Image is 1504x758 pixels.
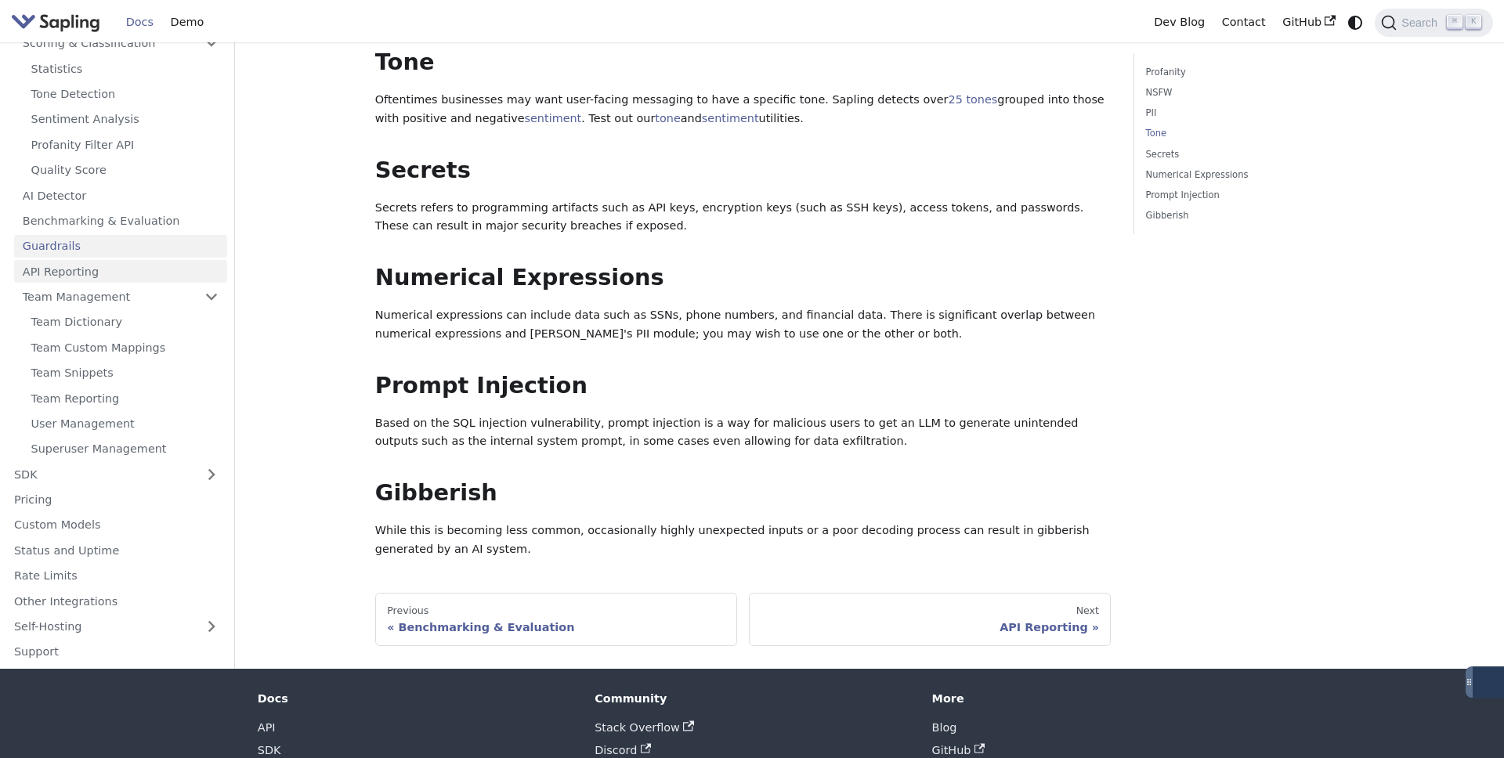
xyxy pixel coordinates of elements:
a: Other Integrations [5,590,227,612]
a: API Reporting [14,260,227,283]
a: Support [5,641,227,663]
h2: Tone [375,49,1112,77]
h2: Numerical Expressions [375,264,1112,292]
p: Based on the SQL injection vulnerability, prompt injection is a way for malicious users to get an... [375,414,1112,452]
a: Benchmarking & Evaluation [14,209,227,232]
a: Tone [1146,126,1358,141]
a: Sapling.ai [11,11,106,34]
div: Docs [258,691,573,706]
a: Tone Detection [23,82,227,105]
p: Numerical expressions can include data such as SSNs, phone numbers, and financial data. There is ... [375,306,1112,344]
a: Secrets [1146,147,1358,162]
a: Numerical Expressions [1146,168,1358,182]
a: SDK [258,744,281,756]
kbd: ⌘ [1447,15,1462,29]
button: Switch between dark and light mode (currently system mode) [1344,11,1367,34]
h2: Secrets [375,157,1112,185]
a: tone [655,112,680,125]
a: Status and Uptime [5,539,227,561]
a: Team Custom Mappings [23,336,227,359]
a: Prompt Injection [1146,188,1358,203]
a: Blog [932,721,957,734]
kbd: K [1466,15,1481,29]
a: Team Reporting [23,387,227,410]
a: API [258,721,276,734]
a: Docs [117,10,162,34]
a: PreviousBenchmarking & Evaluation [375,593,738,646]
a: Guardrails [14,235,227,258]
span: Search [1397,16,1447,29]
a: Quality Score [23,159,227,182]
a: Self-Hosting [5,615,227,637]
a: User Management [23,412,227,435]
a: Gibberish [1146,208,1358,223]
a: Team Dictionary [23,311,227,334]
a: Team Management [14,285,227,308]
p: While this is becoming less common, occasionally highly unexpected inputs or a poor decoding proc... [375,522,1112,559]
a: Dev Blog [1145,10,1213,34]
div: Next [761,605,1099,617]
button: Expand sidebar category 'SDK' [196,463,227,485]
a: Discord [595,744,651,756]
nav: Docs pages [375,593,1112,646]
a: Sentiment Analysis [23,108,227,131]
div: More [932,691,1247,706]
a: sentiment [702,112,759,125]
a: Custom Models [5,514,227,536]
a: GitHub [1274,10,1343,34]
a: Pricing [5,488,227,511]
h2: Gibberish [375,479,1112,507]
p: Secrets refers to programming artifacts such as API keys, encryption keys (such as SSH keys), acc... [375,199,1112,236]
img: Sapling.ai [11,11,100,34]
p: Oftentimes businesses may want user-facing messaging to have a specific tone. Sapling detects ove... [375,91,1112,128]
a: PII [1146,106,1358,121]
a: SDK [5,463,196,485]
a: sentiment [525,112,582,125]
div: API Reporting [761,620,1099,634]
a: Contact [1213,10,1274,34]
a: Team Snippets [23,362,227,384]
div: Benchmarking & Evaluation [387,620,725,634]
a: Superuser Management [23,438,227,460]
button: Search (Command+K) [1375,9,1492,37]
a: Statistics [23,57,227,80]
a: Demo [162,10,212,34]
div: Community [595,691,909,706]
a: NextAPI Reporting [749,593,1112,646]
a: NSFW [1146,85,1358,100]
a: Profanity [1146,65,1358,80]
a: GitHub [932,744,985,756]
a: Profanity Filter API [23,133,227,156]
h2: Prompt Injection [375,372,1112,400]
a: Scoring & Classification [14,32,227,55]
a: Rate Limits [5,565,227,587]
a: 25 tones [949,93,998,106]
a: AI Detector [14,184,227,207]
a: Stack Overflow [595,721,693,734]
div: Previous [387,605,725,617]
